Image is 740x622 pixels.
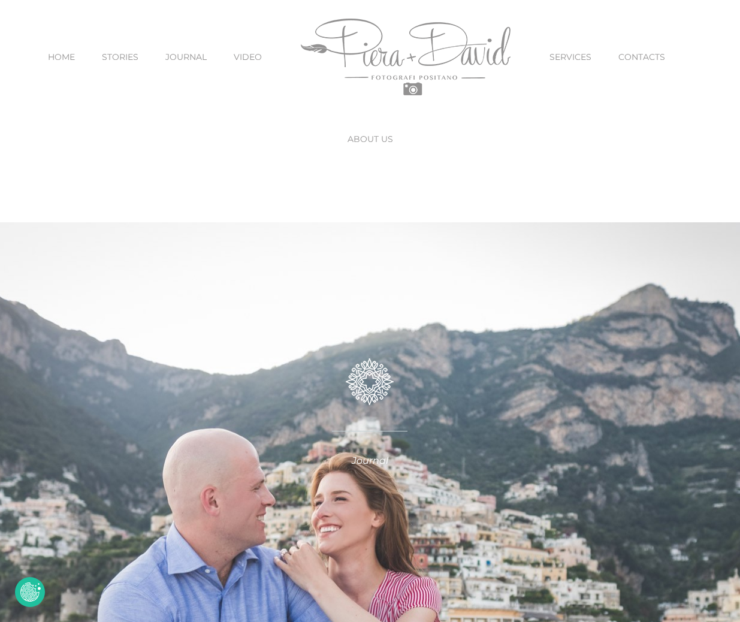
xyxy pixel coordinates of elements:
a: JOURNAL [165,32,207,82]
span: HOME [48,53,75,61]
a: HOME [48,32,75,82]
span: JOURNAL [165,53,207,61]
a: STORIES [102,32,138,82]
a: VIDEO [234,32,262,82]
span: VIDEO [234,53,262,61]
a: CONTACTS [618,32,665,82]
span: STORIES [102,53,138,61]
img: ghiri_bianco [346,358,394,405]
span: SERVICES [549,53,591,61]
span: CONTACTS [618,53,665,61]
a: SERVICES [549,32,591,82]
em: Journal [352,455,388,466]
img: Piera Plus David Photography Positano Logo [301,19,511,95]
button: Revoke Icon [15,577,45,607]
span: ABOUT US [348,135,393,143]
a: ABOUT US [348,114,393,164]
